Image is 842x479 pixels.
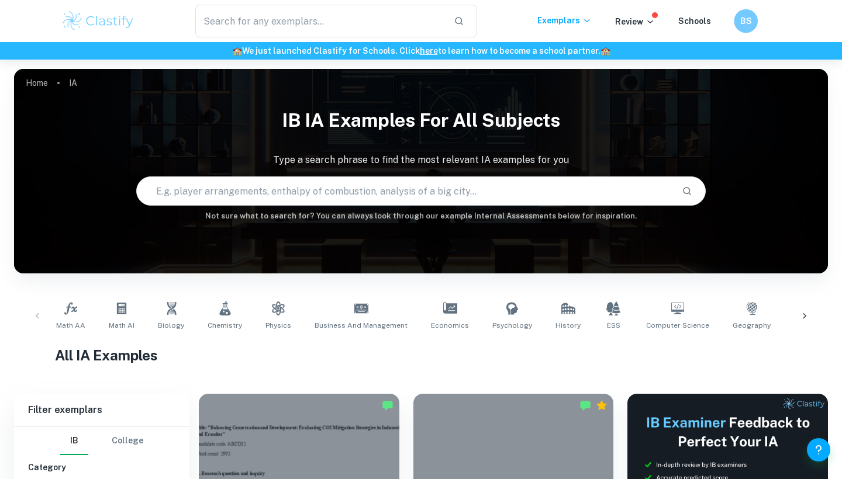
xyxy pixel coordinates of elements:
h6: BS [739,15,753,27]
h6: Not sure what to search for? You can always look through our example Internal Assessments below f... [14,210,828,222]
div: Premium [596,400,608,411]
span: Economics [431,320,469,331]
span: History [555,320,581,331]
span: Business and Management [315,320,408,331]
h1: IB IA examples for all subjects [14,102,828,139]
h1: All IA Examples [55,345,788,366]
a: here [420,46,438,55]
h6: Filter exemplars [14,394,189,426]
p: Exemplars [537,14,592,27]
span: Geography [733,320,771,331]
span: Math AI [109,320,134,331]
a: Schools [678,16,711,26]
input: Search for any exemplars... [195,5,444,37]
button: BS [734,9,758,33]
span: Math AA [56,320,85,331]
span: Chemistry [208,320,242,331]
h6: We just launched Clastify for Schools. Click to learn how to become a school partner. [2,44,840,57]
h6: Category [28,461,175,474]
span: ESS [607,320,620,331]
a: Home [26,75,48,91]
span: 🏫 [232,46,242,55]
input: E.g. player arrangements, enthalpy of combustion, analysis of a big city... [137,175,672,207]
button: College [112,427,143,455]
span: 🏫 [601,46,610,55]
img: Marked [382,400,394,411]
img: Clastify logo [61,9,135,33]
span: Physics [265,320,291,331]
div: Filter type choice [60,427,143,455]
button: IB [60,427,88,455]
button: Search [677,181,697,201]
button: Help and Feedback [807,438,830,461]
span: Biology [158,320,184,331]
p: Type a search phrase to find the most relevant IA examples for you [14,153,828,167]
img: Marked [579,400,591,411]
span: Computer Science [646,320,709,331]
p: IA [69,77,77,89]
span: Psychology [492,320,532,331]
p: Review [615,15,655,28]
